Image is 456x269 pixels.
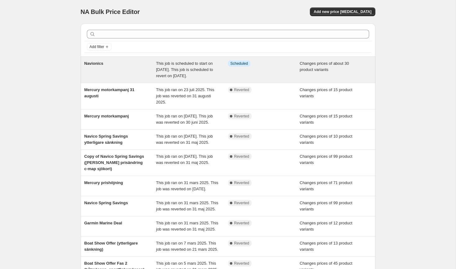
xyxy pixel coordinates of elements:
span: Changes prices of 99 product variants [300,201,352,211]
span: Navionics [84,61,103,66]
span: Boat Show Offer (ytterligare sänkning) [84,241,138,252]
span: Navico Spring Savings [84,201,128,205]
span: Mercury prishöjning [84,180,123,185]
span: Reverted [234,114,249,119]
span: Reverted [234,134,249,139]
button: Add filter [87,43,112,51]
span: Changes prices of about 30 product variants [300,61,349,72]
span: Add new price [MEDICAL_DATA] [314,9,371,14]
span: This job ran on [DATE]. This job was reverted on 30 juni 2025. [156,114,213,125]
span: Reverted [234,180,249,185]
span: This job ran on 31 mars 2025. This job was reverted on 31 maj 2025. [156,221,218,232]
span: Copy of Navico Spring Savings ([PERSON_NAME] prisändring c-map sjökort) [84,154,144,171]
span: Navico Spring Savings ytterligare sänkning [84,134,128,145]
span: This job ran on [DATE]. This job was reverted on 31 maj 2025. [156,154,213,165]
span: Changes prices of 10 product variants [300,134,352,145]
button: Add new price [MEDICAL_DATA] [310,7,375,16]
span: This job ran on 31 mars 2025. This job was reverted on 31 maj 2025. [156,201,218,211]
span: This job is scheduled to start on [DATE]. This job is scheduled to revert on [DATE]. [156,61,213,78]
span: Changes prices of 12 product variants [300,221,352,232]
span: Reverted [234,241,249,246]
span: This job ran on 7 mars 2025. This job was reverted on 21 mars 2025. [156,241,218,252]
span: Reverted [234,221,249,226]
span: Mercury motorkampanj [84,114,129,118]
span: Add filter [90,44,104,49]
span: Reverted [234,87,249,92]
span: Changes prices of 71 product variants [300,180,352,191]
span: Reverted [234,201,249,205]
span: This job ran on 23 juli 2025. This job was reverted on 31 augusti 2025. [156,87,214,104]
span: Scheduled [230,61,248,66]
span: This job ran on 31 mars 2025. This job was reverted on [DATE]. [156,180,218,191]
span: NA Bulk Price Editor [81,8,140,15]
span: This job ran on [DATE]. This job was reverted on 31 maj 2025. [156,134,213,145]
span: Reverted [234,261,249,266]
span: Changes prices of 13 product variants [300,241,352,252]
span: Reverted [234,154,249,159]
span: Changes prices of 15 product variants [300,114,352,125]
span: Changes prices of 99 product variants [300,154,352,165]
span: Garmin Marine Deal [84,221,122,225]
span: Changes prices of 15 product variants [300,87,352,98]
span: Mercury motorkampanj 31 augusti [84,87,135,98]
